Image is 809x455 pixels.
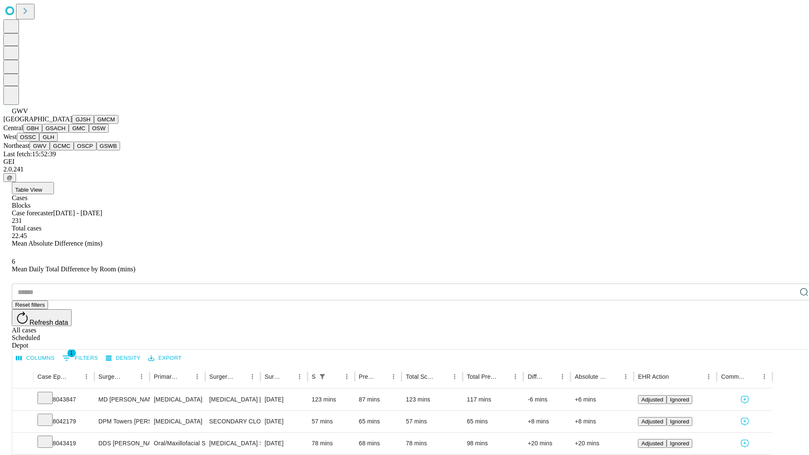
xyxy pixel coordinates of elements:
[80,371,92,383] button: Menu
[557,371,568,383] button: Menu
[99,373,123,380] div: Surgeon Name
[528,373,544,380] div: Difference
[38,373,68,380] div: Case Epic Id
[406,373,436,380] div: Total Scheduled Duration
[154,433,201,454] div: Oral/Maxillofacial Surgery
[467,389,520,410] div: 117 mins
[50,142,74,150] button: GCMC
[282,371,294,383] button: Sort
[74,142,96,150] button: OSCP
[67,349,76,357] span: 1
[16,436,29,451] button: Expand
[312,433,351,454] div: 78 mins
[99,389,145,410] div: MD [PERSON_NAME]
[12,300,48,309] button: Reset filters
[467,433,520,454] div: 98 mins
[3,115,72,123] span: [GEOGRAPHIC_DATA]
[3,142,29,149] span: Northeast
[641,440,663,447] span: Adjusted
[670,418,689,425] span: Ignored
[154,389,201,410] div: [MEDICAL_DATA]
[575,411,630,432] div: +8 mins
[94,115,118,124] button: GMCM
[209,373,234,380] div: Surgery Name
[638,395,667,404] button: Adjusted
[99,433,145,454] div: DDS [PERSON_NAME] [PERSON_NAME] Dds
[14,352,57,365] button: Select columns
[246,371,258,383] button: Menu
[667,439,692,448] button: Ignored
[12,232,27,239] span: 22.45
[620,371,632,383] button: Menu
[136,371,147,383] button: Menu
[69,124,88,133] button: GMC
[29,319,68,326] span: Refresh data
[191,371,203,383] button: Menu
[641,418,663,425] span: Adjusted
[16,415,29,429] button: Expand
[3,158,806,166] div: GEI
[3,173,16,182] button: @
[316,371,328,383] div: 1 active filter
[608,371,620,383] button: Sort
[667,395,692,404] button: Ignored
[509,371,521,383] button: Menu
[528,411,566,432] div: +8 mins
[104,352,143,365] button: Density
[179,371,191,383] button: Sort
[638,417,667,426] button: Adjusted
[329,371,341,383] button: Sort
[758,371,770,383] button: Menu
[667,417,692,426] button: Ignored
[721,373,745,380] div: Comments
[341,371,353,383] button: Menu
[12,240,102,247] span: Mean Absolute Difference (mins)
[265,389,303,410] div: [DATE]
[23,124,42,133] button: GBH
[209,411,256,432] div: SECONDARY CLOSURE [MEDICAL_DATA] EXTENSIVE
[38,411,90,432] div: 8042179
[670,371,681,383] button: Sort
[235,371,246,383] button: Sort
[359,389,398,410] div: 87 mins
[12,217,22,224] span: 231
[528,433,566,454] div: +20 mins
[17,133,40,142] button: OSSC
[376,371,388,383] button: Sort
[209,389,256,410] div: [MEDICAL_DATA] [MEDICAL_DATA] [MEDICAL_DATA] ARM [MEDICAL_DATA]
[312,373,316,380] div: Scheduled In Room Duration
[42,124,69,133] button: GSACH
[15,302,45,308] span: Reset filters
[467,411,520,432] div: 65 mins
[406,433,458,454] div: 78 mins
[703,371,715,383] button: Menu
[437,371,449,383] button: Sort
[15,187,42,193] span: Table View
[154,411,201,432] div: [MEDICAL_DATA]
[3,124,23,131] span: Central
[16,393,29,407] button: Expand
[99,411,145,432] div: DPM Towers [PERSON_NAME] Dpm
[359,411,398,432] div: 65 mins
[69,371,80,383] button: Sort
[124,371,136,383] button: Sort
[72,115,94,124] button: GJSH
[12,309,72,326] button: Refresh data
[29,142,50,150] button: GWV
[359,433,398,454] div: 68 mins
[265,433,303,454] div: [DATE]
[359,373,375,380] div: Predicted In Room Duration
[670,440,689,447] span: Ignored
[406,389,458,410] div: 123 mins
[53,209,102,217] span: [DATE] - [DATE]
[294,371,305,383] button: Menu
[3,166,806,173] div: 2.0.241
[528,389,566,410] div: -6 mins
[641,396,663,403] span: Adjusted
[638,439,667,448] button: Adjusted
[12,258,15,265] span: 6
[265,411,303,432] div: [DATE]
[154,373,178,380] div: Primary Service
[545,371,557,383] button: Sort
[467,373,497,380] div: Total Predicted Duration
